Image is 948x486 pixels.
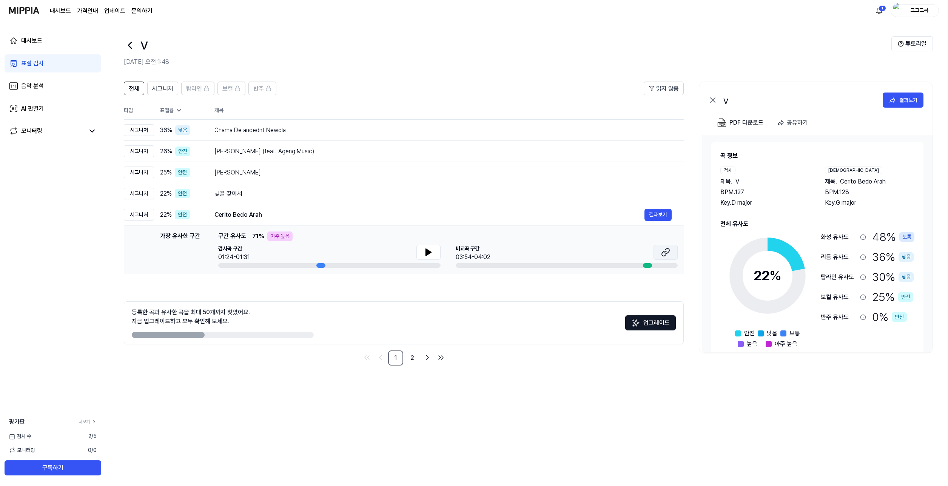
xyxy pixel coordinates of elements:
[456,245,490,253] span: 비교곡 구간
[124,101,154,120] th: 타입
[160,126,172,135] span: 36 %
[129,84,139,93] span: 전체
[702,135,933,352] a: 곡 정보검사제목.VBPM.127Key.D major[DEMOGRAPHIC_DATA]제목.Cerito Bedo ArahBPM.128Key.G major전체 유사도22%안전낮음보...
[774,115,814,130] button: 공유하기
[421,352,433,364] a: Go to next page
[5,100,101,118] a: AI 판별기
[720,198,810,207] div: Key. D major
[88,446,97,454] span: 0 / 0
[217,82,245,95] button: 보컬
[735,177,739,186] span: V
[747,339,757,349] span: 높음
[717,118,726,127] img: PDF Download
[899,272,914,282] div: 낮음
[821,313,857,322] div: 반주 유사도
[175,147,190,156] div: 안전
[644,209,672,221] a: 결과보기
[21,36,42,45] div: 대시보드
[21,127,42,136] div: 모니터링
[720,151,914,160] h2: 곡 정보
[656,84,679,93] span: 읽지 않음
[872,228,914,245] div: 48 %
[872,289,913,305] div: 25 %
[21,59,44,68] div: 표절 검사
[631,318,640,327] img: Sparkles
[160,168,172,177] span: 25 %
[181,82,214,95] button: 탑라인
[720,177,732,186] span: 제목 .
[899,96,917,104] div: 결과보기
[218,231,246,241] span: 구간 유사도
[21,82,44,91] div: 음악 분석
[214,147,672,156] div: [PERSON_NAME] (feat. Ageng Music)
[88,432,97,440] span: 2 / 5
[9,127,85,136] a: 모니터링
[160,147,172,156] span: 26 %
[5,54,101,73] a: 표절 검사
[132,308,250,326] div: 등록한 곡과 유사한 곡을 최대 50개까지 찾았어요. 지금 업그레이드하고 모두 확인해 보세요.
[5,32,101,50] a: 대시보드
[214,210,644,219] div: Cerito Bedo Arah
[723,96,874,105] div: V
[720,188,810,197] div: BPM. 127
[789,329,800,338] span: 보통
[124,82,144,95] button: 전체
[898,41,904,47] img: Help
[825,198,914,207] div: Key. G major
[248,82,276,95] button: 반주
[175,189,190,198] div: 안전
[140,37,148,54] h1: V
[729,118,763,128] div: PDF 다운로드
[79,418,97,425] a: 더보기
[175,125,190,135] div: 낮음
[405,350,420,366] a: 2
[879,5,886,11] div: 1
[754,265,782,286] div: 22
[5,77,101,95] a: 음악 분석
[218,245,250,253] span: 검사곡 구간
[124,350,684,366] nav: pagination
[222,84,233,93] span: 보컬
[214,189,672,198] div: 빛을 찿아서
[375,352,387,364] a: Go to previous page
[267,231,293,241] div: 아주 높음
[893,3,902,18] img: profile
[821,293,857,302] div: 보컬 유사도
[252,232,264,241] span: 71 %
[5,460,101,475] button: 구독하기
[891,4,939,17] button: profile크크크큭
[9,432,31,440] span: 검사 수
[152,84,173,93] span: 시그니처
[625,322,676,329] a: Sparkles업그레이드
[160,210,172,219] span: 22 %
[787,118,808,128] div: 공유하기
[456,253,490,262] div: 03:54-04:02
[821,253,857,262] div: 리듬 유사도
[124,167,154,178] div: 시그니처
[720,167,735,174] div: 검사
[124,124,154,136] div: 시그니처
[840,177,886,186] span: Cerito Bedo Arah
[775,339,797,349] span: 아주 높음
[77,6,98,15] a: 가격안내
[131,6,153,15] a: 문의하기
[875,6,884,15] img: 알림
[50,6,71,15] a: 대시보드
[160,106,202,114] div: 표절률
[899,252,914,262] div: 낮음
[821,273,857,282] div: 탑라인 유사도
[891,36,933,51] button: 튜토리얼
[21,104,44,113] div: AI 판별기
[873,5,885,17] button: 알림1
[435,352,447,364] a: Go to last page
[720,219,914,228] h2: 전체 유사도
[905,6,934,14] div: 크크크큭
[872,268,914,285] div: 30 %
[644,82,684,95] button: 읽지 않음
[769,267,782,284] span: %
[872,248,914,265] div: 36 %
[388,350,403,366] a: 1
[825,188,914,197] div: BPM. 128
[899,232,914,242] div: 보통
[883,93,923,108] button: 결과보기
